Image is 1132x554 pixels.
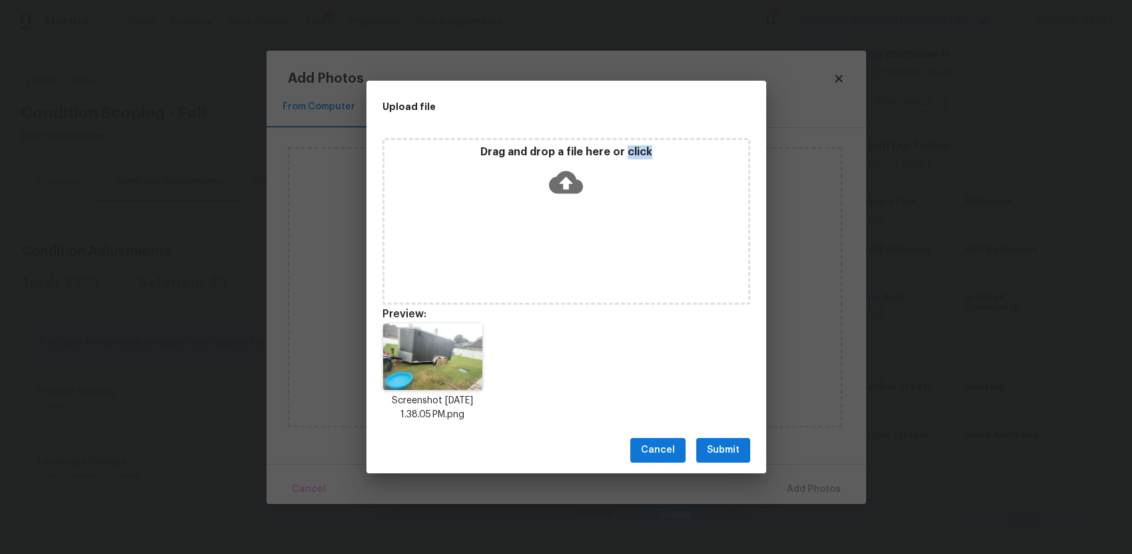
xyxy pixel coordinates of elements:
[641,442,675,459] span: Cancel
[382,99,690,114] h2: Upload file
[382,394,484,422] p: Screenshot [DATE] 1.38.05 PM.png
[707,442,740,459] span: Submit
[696,438,750,463] button: Submit
[630,438,686,463] button: Cancel
[383,323,482,390] img: FiD4jKfK6L2JPozl+6ncz+FgrOgwf+WMofIGDi7HGo+MV3QZXRFZ3dD7fwADGoryoIhCSAAAAABJRU5ErkJggg==
[384,145,748,159] p: Drag and drop a file here or click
